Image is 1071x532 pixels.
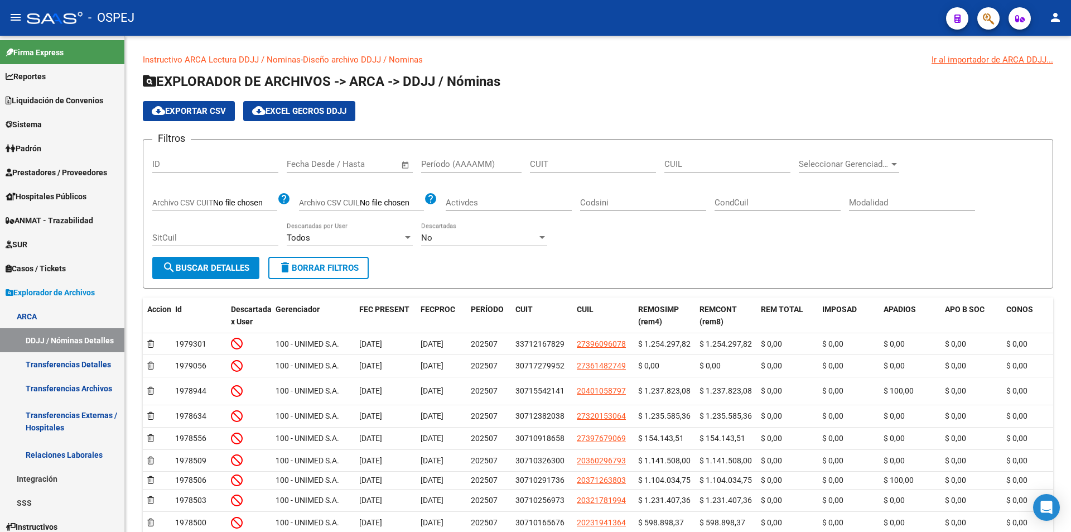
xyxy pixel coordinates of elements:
[515,516,565,529] div: 30710165676
[515,454,565,467] div: 30710326300
[359,476,382,485] span: [DATE]
[884,496,905,505] span: $ 0,00
[634,298,695,334] datatable-header-cell: REMOSIMP (rem4)
[278,263,359,273] span: Borrar Filtros
[511,298,572,334] datatable-header-cell: CUIT
[471,456,498,465] span: 202507
[421,339,443,348] span: [DATE]
[421,361,443,370] span: [DATE]
[152,104,165,117] mat-icon: cloud_download
[945,476,966,485] span: $ 0,00
[1006,386,1027,395] span: $ 0,00
[577,496,626,505] span: 20321781994
[6,286,95,299] span: Explorador de Archivos
[822,456,843,465] span: $ 0,00
[884,386,914,395] span: $ 100,00
[761,411,782,420] span: $ 0,00
[638,434,684,443] span: $ 154.143,51
[822,339,843,348] span: $ 0,00
[6,118,42,131] span: Sistema
[884,339,905,348] span: $ 0,00
[421,434,443,443] span: [DATE]
[226,298,271,334] datatable-header-cell: Descartada x User
[252,106,346,116] span: EXCEL GECROS DDJJ
[884,434,905,443] span: $ 0,00
[515,360,565,372] div: 30717279952
[879,298,940,334] datatable-header-cell: APADIOS
[143,101,235,121] button: Exportar CSV
[471,434,498,443] span: 202507
[1033,494,1060,521] div: Open Intercom Messenger
[577,339,626,348] span: 27396096078
[276,361,339,370] span: 100 - UNIMED S.A.
[577,411,626,420] span: 27320153064
[276,476,339,485] span: 100 - UNIMED S.A.
[152,131,191,146] h3: Filtros
[424,192,437,205] mat-icon: help
[276,434,339,443] span: 100 - UNIMED S.A.
[277,192,291,205] mat-icon: help
[638,456,691,465] span: $ 1.141.508,00
[399,159,412,171] button: Open calendar
[884,456,905,465] span: $ 0,00
[884,476,914,485] span: $ 100,00
[822,386,843,395] span: $ 0,00
[175,411,206,420] span: 1978634
[945,339,966,348] span: $ 0,00
[359,386,382,395] span: [DATE]
[276,456,339,465] span: 100 - UNIMED S.A.
[359,361,382,370] span: [DATE]
[822,476,843,485] span: $ 0,00
[471,361,498,370] span: 202507
[756,298,818,334] datatable-header-cell: REM TOTAL
[213,198,277,208] input: Archivo CSV CUIT
[359,456,382,465] span: [DATE]
[577,518,626,527] span: 20231941364
[6,214,93,227] span: ANMAT - Trazabilidad
[822,496,843,505] span: $ 0,00
[416,298,466,334] datatable-header-cell: FECPROC
[175,386,206,395] span: 1978944
[761,305,803,314] span: REM TOTAL
[515,494,565,507] div: 30710256973
[162,261,176,274] mat-icon: search
[638,518,684,527] span: $ 598.898,37
[276,386,339,395] span: 100 - UNIMED S.A.
[1006,476,1027,485] span: $ 0,00
[421,476,443,485] span: [DATE]
[6,94,103,107] span: Liquidación de Convenios
[822,411,843,420] span: $ 0,00
[271,298,355,334] datatable-header-cell: Gerenciador
[699,361,721,370] span: $ 0,00
[822,361,843,370] span: $ 0,00
[421,518,443,527] span: [DATE]
[699,339,752,348] span: $ 1.254.297,82
[761,518,782,527] span: $ 0,00
[761,496,782,505] span: $ 0,00
[143,298,171,334] datatable-header-cell: Accion
[940,298,1002,334] datatable-header-cell: APO B SOC
[6,190,86,203] span: Hospitales Públicos
[303,55,423,65] a: Diseño archivo DDJJ / Nominas
[421,496,443,505] span: [DATE]
[333,159,387,169] input: End date
[152,257,259,279] button: Buscar Detalles
[471,496,498,505] span: 202507
[243,101,355,121] button: EXCEL GECROS DDJJ
[761,456,782,465] span: $ 0,00
[359,496,382,505] span: [DATE]
[515,432,565,445] div: 30710918658
[1002,298,1063,334] datatable-header-cell: CONOS
[1049,11,1062,24] mat-icon: person
[287,159,323,169] input: Start date
[1006,339,1027,348] span: $ 0,00
[466,298,511,334] datatable-header-cell: PERÍODO
[577,456,626,465] span: 20360296793
[945,305,985,314] span: APO B SOC
[287,233,310,243] span: Todos
[152,198,213,207] span: Archivo CSV CUIT
[471,386,498,395] span: 202507
[638,386,691,395] span: $ 1.237.823,08
[152,106,226,116] span: Exportar CSV
[761,361,782,370] span: $ 0,00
